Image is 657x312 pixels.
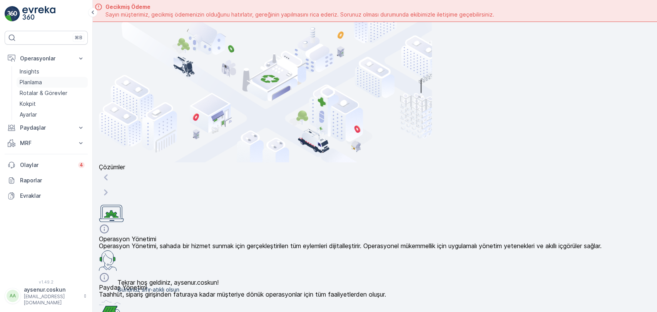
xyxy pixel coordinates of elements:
img: logo_light-DOdMpM7g.png [22,6,55,22]
p: aysenur.coskun [24,286,79,294]
p: Operasyonlar [20,55,72,62]
p: Paydaş Yönetimi [99,284,651,291]
a: Raporlar [5,173,88,188]
img: module-icon [99,249,117,271]
button: Operasyonlar [5,51,88,66]
p: Operasyon Yönetimi [99,235,651,242]
a: Rotalar & Görevler [17,88,88,98]
button: MRF [5,135,88,151]
p: Olaylar [20,161,74,169]
p: Insights [20,68,39,75]
p: Tekrar hoş geldiniz, aysenur.coskun! [117,279,219,286]
img: module-icon [99,200,124,222]
button: AAaysenur.coskun[EMAIL_ADDRESS][DOMAIN_NAME] [5,286,88,306]
p: 4 [80,162,83,168]
p: [EMAIL_ADDRESS][DOMAIN_NAME] [24,294,79,306]
a: Evraklar [5,188,88,204]
span: Sayın müşterimiz, gecikmiş ödemenizin olduğunu hatırlatır, gereğinin yapılmasını rica ederiz. Sor... [105,11,494,18]
p: MRF [20,139,72,147]
p: Çözümler [99,164,651,170]
p: Raporlar [20,177,85,184]
img: logo [5,6,20,22]
p: Ayarlar [20,111,37,118]
span: v 1.49.2 [5,280,88,284]
p: Rotalar & Görevler [20,89,67,97]
a: Kokpit [17,98,88,109]
span: Gecikmiş Ödeme [105,3,494,11]
span: Gününüz sıfır-atıklı olsun [117,286,219,294]
p: Taahhüt, sipariş girişinden faturaya kadar müşteriye dönük operasyonlar için tüm faaliyetlerden o... [99,291,651,298]
p: Planlama [20,78,42,86]
p: ⌘B [75,35,82,41]
a: Insights [17,66,88,77]
p: Kokpit [20,100,36,108]
p: Evraklar [20,192,85,200]
img: city illustration [99,20,432,162]
a: Olaylar4 [5,157,88,173]
div: AA [7,290,19,302]
p: Operasyon Yönetimi, sahada bir hizmet sunmak için gerçekleştirilen tüm eylemleri dijitalleştirir.... [99,242,651,249]
p: Paydaşlar [20,124,72,132]
button: Paydaşlar [5,120,88,135]
a: Ayarlar [17,109,88,120]
a: Planlama [17,77,88,88]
